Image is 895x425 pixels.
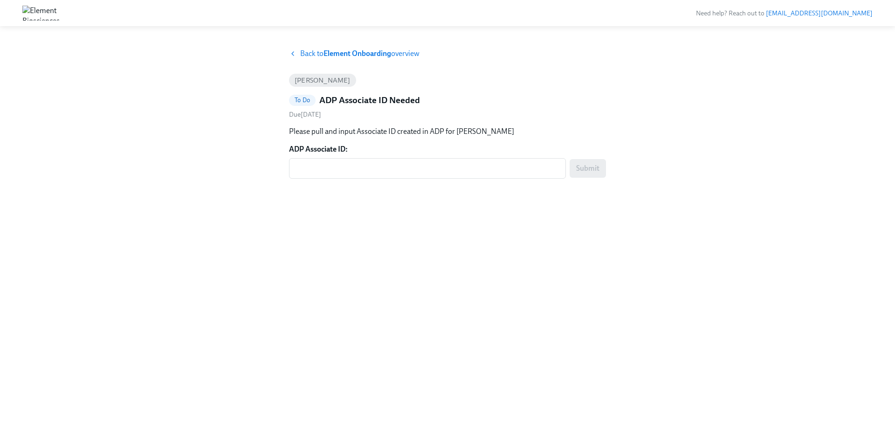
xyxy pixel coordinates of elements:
img: Element Biosciences [22,6,60,21]
a: Back toElement Onboardingoverview [289,49,606,59]
p: Please pull and input Associate ID created in ADP for [PERSON_NAME] [289,126,606,137]
span: Need help? Reach out to [696,9,873,17]
span: To Do [289,97,316,104]
label: ADP Associate ID: [289,144,606,154]
a: [EMAIL_ADDRESS][DOMAIN_NAME] [766,9,873,17]
strong: Element Onboarding [324,49,391,58]
h5: ADP Associate ID Needed [319,94,420,106]
span: Friday, August 29th 2025, 9:00 am [289,111,321,118]
span: Back to overview [300,49,420,59]
span: [PERSON_NAME] [289,77,356,84]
